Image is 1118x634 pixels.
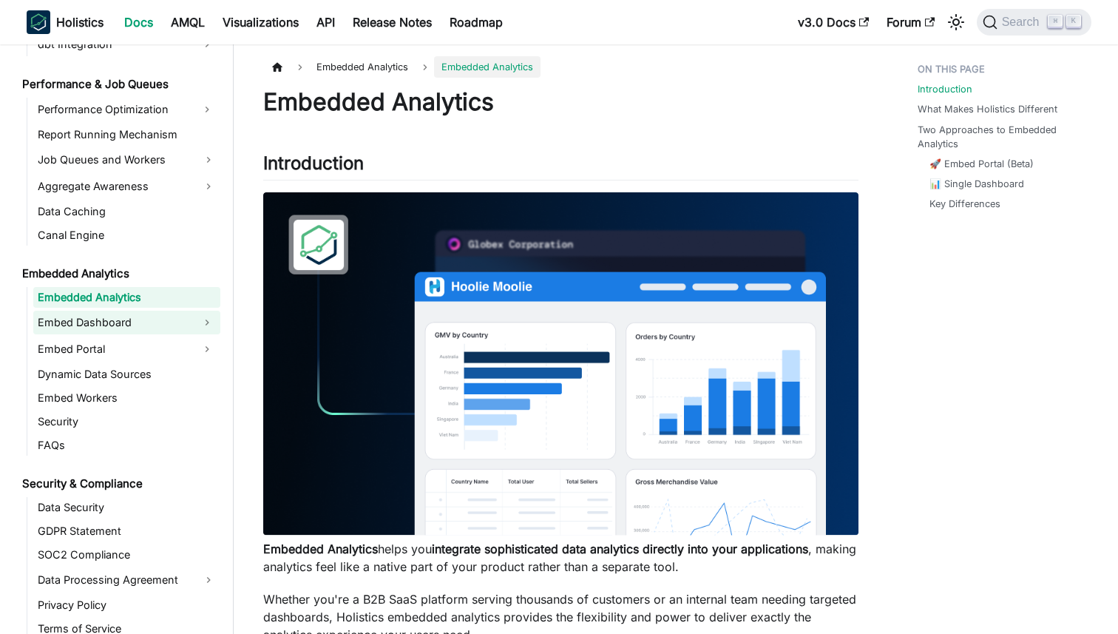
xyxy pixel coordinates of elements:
[918,123,1083,151] a: Two Approaches to Embedded Analytics
[33,411,220,432] a: Security
[1048,15,1063,28] kbd: ⌘
[194,311,220,334] button: Expand sidebar category 'Embed Dashboard'
[33,148,220,172] a: Job Queues and Workers
[441,10,512,34] a: Roadmap
[878,10,943,34] a: Forum
[263,152,858,181] h2: Introduction
[33,98,194,121] a: Performance Optimization
[33,311,194,334] a: Embed Dashboard
[263,56,291,78] a: Home page
[18,263,220,284] a: Embedded Analytics
[929,157,1034,171] a: 🚀 Embed Portal (Beta)
[432,542,808,556] strong: integrate sophisticated data analytics directly into your applications
[344,10,441,34] a: Release Notes
[33,435,220,456] a: FAQs
[789,10,878,34] a: v3.0 Docs
[33,337,194,361] a: Embed Portal
[162,10,214,34] a: AMQL
[194,98,220,121] button: Expand sidebar category 'Performance Optimization'
[263,540,858,576] p: helps you , making analytics feel like a native part of your product rather than a separate tool.
[33,544,220,565] a: SOC2 Compliance
[33,364,220,385] a: Dynamic Data Sources
[308,10,344,34] a: API
[434,56,541,78] span: Embedded Analytics
[918,82,972,96] a: Introduction
[929,197,1000,211] a: Key Differences
[194,337,220,361] button: Expand sidebar category 'Embed Portal'
[33,595,220,616] a: Privacy Policy
[18,74,220,95] a: Performance & Job Queues
[263,56,858,78] nav: Breadcrumbs
[944,10,968,34] button: Switch between dark and light mode (currently light mode)
[1066,15,1081,28] kbd: K
[12,44,234,634] nav: Docs sidebar
[18,473,220,494] a: Security & Compliance
[33,33,194,56] a: dbt Integration
[309,56,416,78] span: Embedded Analytics
[263,87,858,117] h1: Embedded Analytics
[214,10,308,34] a: Visualizations
[27,10,104,34] a: HolisticsHolistics
[194,33,220,56] button: Expand sidebar category 'dbt Integration'
[977,9,1091,36] button: Search (Command+K)
[33,124,220,145] a: Report Running Mechanism
[929,177,1024,191] a: 📊 Single Dashboard
[997,16,1048,29] span: Search
[33,388,220,408] a: Embed Workers
[33,497,220,518] a: Data Security
[33,568,220,592] a: Data Processing Agreement
[918,102,1057,116] a: What Makes Holistics Different
[263,192,858,536] img: Embedded Dashboard
[33,175,220,198] a: Aggregate Awareness
[115,10,162,34] a: Docs
[27,10,50,34] img: Holistics
[33,521,220,542] a: GDPR Statement
[263,542,378,556] strong: Embedded Analytics
[33,201,220,222] a: Data Caching
[33,287,220,308] a: Embedded Analytics
[33,225,220,246] a: Canal Engine
[56,13,104,31] b: Holistics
